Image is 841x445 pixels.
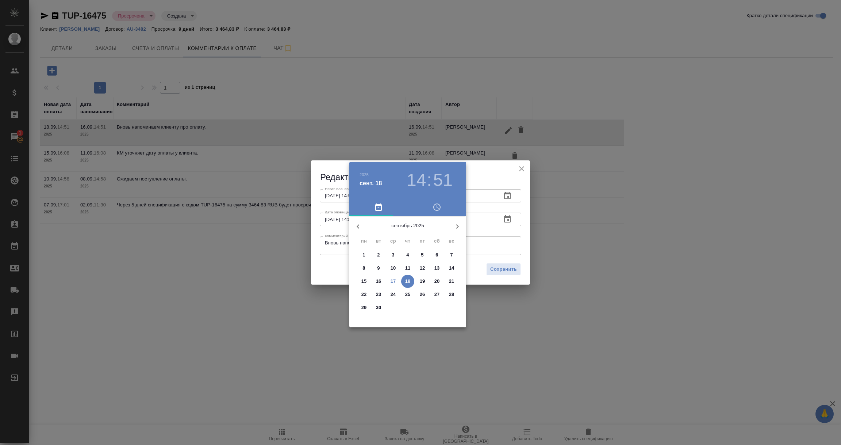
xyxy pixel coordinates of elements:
[421,251,423,259] p: 5
[420,265,425,272] p: 12
[392,251,394,259] p: 3
[449,265,454,272] p: 14
[445,262,458,275] button: 14
[401,262,414,275] button: 11
[357,275,370,288] button: 15
[435,251,438,259] p: 6
[434,291,440,298] p: 27
[372,237,385,245] span: вт
[376,278,381,285] p: 16
[430,275,443,288] button: 20
[406,251,409,259] p: 4
[361,278,367,285] p: 15
[362,251,365,259] p: 1
[405,278,411,285] p: 18
[416,248,429,262] button: 5
[445,275,458,288] button: 21
[445,237,458,245] span: вс
[401,237,414,245] span: чт
[376,291,381,298] p: 23
[416,262,429,275] button: 12
[416,275,429,288] button: 19
[387,275,400,288] button: 17
[357,262,370,275] button: 8
[433,170,453,190] button: 51
[450,251,453,259] p: 7
[387,248,400,262] button: 3
[357,301,370,314] button: 29
[372,248,385,262] button: 2
[405,265,411,272] p: 11
[401,248,414,262] button: 4
[416,237,429,245] span: пт
[387,262,400,275] button: 10
[407,170,426,190] button: 14
[434,278,440,285] p: 20
[360,172,369,177] button: 2025
[372,301,385,314] button: 30
[391,265,396,272] p: 10
[387,288,400,301] button: 24
[362,265,365,272] p: 8
[420,278,425,285] p: 19
[416,288,429,301] button: 26
[391,291,396,298] p: 24
[445,288,458,301] button: 28
[377,251,380,259] p: 2
[401,275,414,288] button: 18
[391,278,396,285] p: 17
[430,237,443,245] span: сб
[357,248,370,262] button: 1
[430,288,443,301] button: 27
[445,248,458,262] button: 7
[361,291,367,298] p: 22
[449,278,454,285] p: 21
[357,237,370,245] span: пн
[376,304,381,311] p: 30
[360,179,382,188] button: сент. 18
[430,262,443,275] button: 13
[405,291,411,298] p: 25
[357,288,370,301] button: 22
[387,237,400,245] span: ср
[377,265,380,272] p: 9
[430,248,443,262] button: 6
[361,304,367,311] p: 29
[372,288,385,301] button: 23
[434,265,440,272] p: 13
[372,262,385,275] button: 9
[367,222,449,229] p: сентябрь 2025
[427,170,431,190] h3: :
[372,275,385,288] button: 16
[420,291,425,298] p: 26
[449,291,454,298] p: 28
[401,288,414,301] button: 25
